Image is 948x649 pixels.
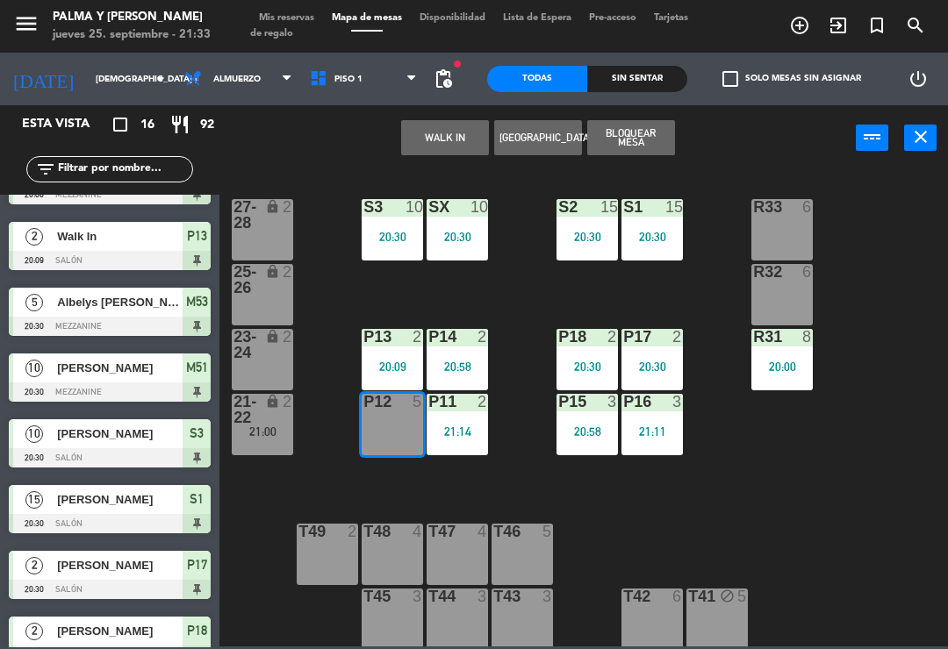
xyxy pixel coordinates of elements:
[25,557,43,574] span: 2
[558,329,559,345] div: P18
[334,75,363,84] span: Piso 1
[25,294,43,311] span: 5
[542,588,553,604] div: 3
[672,394,683,410] div: 3
[25,623,43,640] span: 2
[283,199,293,215] div: 2
[621,425,683,438] div: 21:11
[362,231,423,243] div: 20:30
[13,11,39,37] i: menu
[363,588,364,604] div: T45
[265,199,280,214] i: lock
[25,228,43,246] span: 2
[672,329,683,345] div: 2
[57,424,183,443] span: [PERSON_NAME]
[428,524,429,539] div: T47
[233,329,234,360] div: 23-24
[190,489,204,510] span: S1
[493,524,494,539] div: T46
[908,68,929,89] i: power_settings_new
[428,394,429,410] div: P11
[828,15,849,36] i: exit_to_app
[904,125,937,151] button: close
[542,524,553,539] div: 5
[233,394,234,425] div: 21-22
[213,75,261,84] span: Almuerzo
[411,13,494,23] span: Disponibilidad
[623,199,624,215] div: S1
[753,264,754,280] div: R32
[862,126,883,147] i: power_input
[150,68,171,89] i: arrow_drop_down
[751,360,813,373] div: 20:00
[557,360,618,373] div: 20:30
[169,114,190,135] i: restaurant
[233,264,234,296] div: 25-26
[283,264,293,280] div: 2
[53,9,211,26] div: Palma y [PERSON_NAME]
[25,360,43,377] span: 10
[363,199,364,215] div: S3
[753,329,754,345] div: R31
[722,71,738,87] span: check_box_outline_blank
[427,231,488,243] div: 20:30
[896,11,935,40] span: BUSCAR
[580,13,645,23] span: Pre-acceso
[140,115,154,135] span: 16
[722,71,861,87] label: Solo mesas sin asignar
[557,425,618,438] div: 20:58
[298,524,299,539] div: T49
[57,490,183,509] span: [PERSON_NAME]
[401,120,489,155] button: WALK IN
[607,394,618,410] div: 3
[433,68,454,89] span: pending_actions
[348,524,358,539] div: 2
[200,115,214,135] span: 92
[819,11,858,40] span: WALK IN
[621,231,683,243] div: 20:30
[452,59,463,69] span: fiber_manual_record
[323,13,411,23] span: Mapa de mesas
[413,394,423,410] div: 5
[250,13,323,23] span: Mis reservas
[232,425,293,438] div: 21:00
[621,360,683,373] div: 20:30
[587,120,675,155] button: Bloquear Mesa
[866,15,887,36] i: turned_in_not
[57,227,183,246] span: Walk In
[910,126,931,147] i: close
[478,524,488,539] div: 4
[802,264,813,280] div: 6
[558,199,559,215] div: S2
[688,588,689,604] div: T41
[413,524,423,539] div: 4
[190,423,204,444] span: S3
[478,588,488,604] div: 3
[363,394,364,410] div: P12
[427,425,488,438] div: 21:14
[856,125,888,151] button: power_input
[587,66,687,92] div: Sin sentar
[56,160,192,179] input: Filtrar por nombre...
[427,360,488,373] div: 20:58
[187,225,207,246] span: P13
[858,11,896,40] span: Reserva especial
[789,15,810,36] i: add_circle_outline
[25,491,43,509] span: 15
[600,199,618,215] div: 15
[265,264,280,279] i: lock
[265,394,280,409] i: lock
[753,199,754,215] div: R33
[558,394,559,410] div: P15
[413,588,423,604] div: 3
[25,425,43,443] span: 10
[13,11,39,43] button: menu
[607,329,618,345] div: 2
[187,554,207,575] span: P17
[802,329,813,345] div: 8
[57,359,183,377] span: [PERSON_NAME]
[233,199,234,231] div: 27-28
[110,114,131,135] i: crop_square
[406,199,423,215] div: 10
[470,199,488,215] div: 10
